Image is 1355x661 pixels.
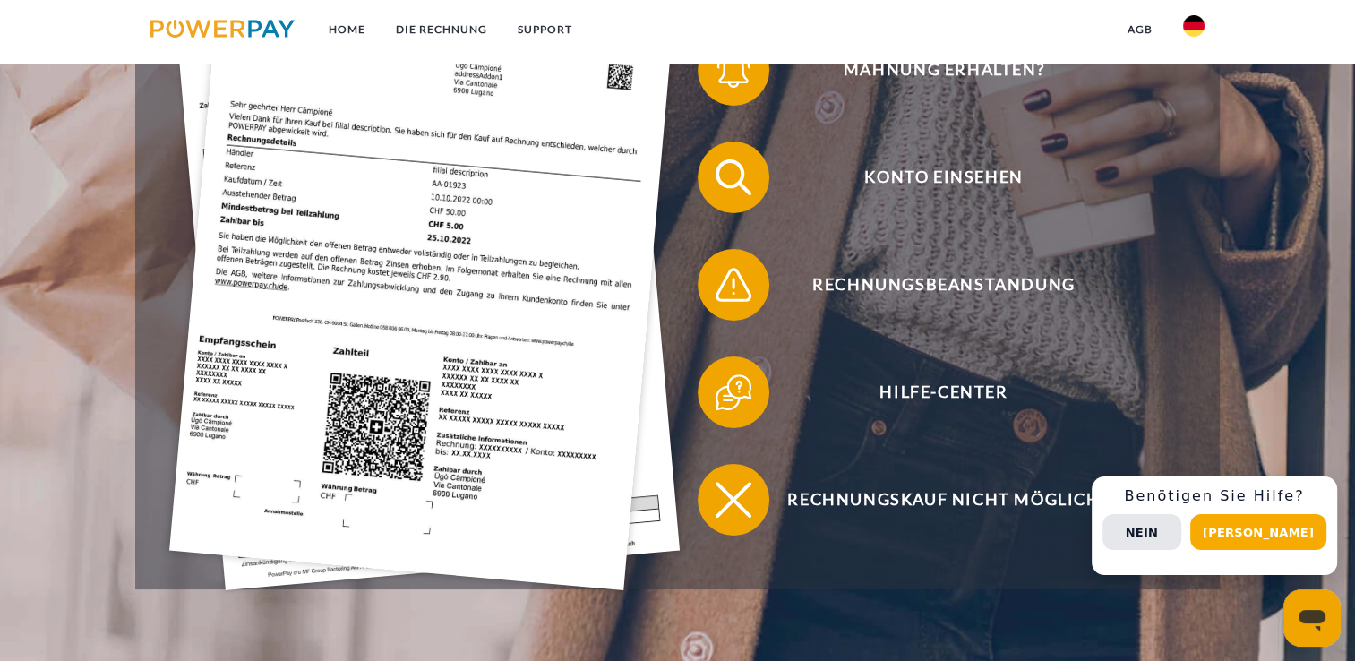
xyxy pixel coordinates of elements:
span: Rechnungskauf nicht möglich [725,464,1163,536]
img: qb_warning.svg [711,262,756,307]
img: qb_search.svg [711,155,756,200]
button: Rechnungskauf nicht möglich [698,464,1163,536]
button: Nein [1102,514,1181,550]
img: qb_close.svg [711,477,756,522]
h3: Benötigen Sie Hilfe? [1102,487,1326,505]
a: agb [1112,13,1168,46]
a: SUPPORT [502,13,587,46]
img: qb_help.svg [711,370,756,415]
button: Rechnungsbeanstandung [698,249,1163,321]
div: Schnellhilfe [1092,476,1337,575]
a: Home [313,13,381,46]
span: Hilfe-Center [725,356,1163,428]
button: Konto einsehen [698,142,1163,213]
button: Hilfe-Center [698,356,1163,428]
iframe: Schaltfläche zum Öffnen des Messaging-Fensters [1283,589,1341,647]
button: Mahnung erhalten? [698,34,1163,106]
img: qb_bell.svg [711,47,756,92]
span: Rechnungsbeanstandung [725,249,1163,321]
img: de [1183,15,1205,37]
button: [PERSON_NAME] [1190,514,1326,550]
a: DIE RECHNUNG [381,13,502,46]
img: logo-powerpay.svg [150,20,295,38]
span: Mahnung erhalten? [725,34,1163,106]
span: Konto einsehen [725,142,1163,213]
